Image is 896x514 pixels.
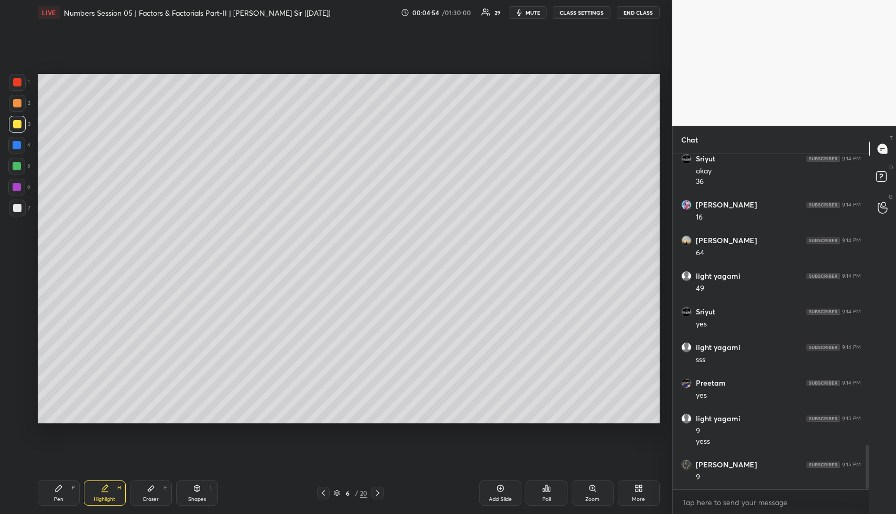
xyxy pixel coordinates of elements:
[542,497,551,502] div: Poll
[696,154,715,163] h6: Sriyut
[696,236,757,245] h6: [PERSON_NAME]
[489,497,512,502] div: Add Slide
[696,472,861,483] div: 9
[696,390,861,401] div: yes
[842,309,861,315] div: 9:14 PM
[696,414,740,423] h6: light yagami
[696,343,740,352] h6: light yagami
[842,415,861,422] div: 9:15 PM
[696,200,757,210] h6: [PERSON_NAME]
[696,283,861,294] div: 49
[806,202,840,208] img: 4P8fHbbgJtejmAAAAAElFTkSuQmCC
[696,426,861,436] div: 9
[682,460,691,469] img: thumbnail.jpg
[682,200,691,210] img: thumbnail.jpg
[188,497,206,502] div: Shapes
[696,248,861,258] div: 64
[682,307,691,316] img: thumbnail.jpg
[806,237,840,244] img: 4P8fHbbgJtejmAAAAAElFTkSuQmCC
[890,134,893,142] p: T
[8,137,30,154] div: 4
[632,497,645,502] div: More
[9,116,30,133] div: 3
[682,236,691,245] img: thumbnail.jpg
[806,156,840,162] img: 4P8fHbbgJtejmAAAAAElFTkSuQmCC
[696,177,861,187] div: 36
[696,378,726,388] h6: Preetam
[806,273,840,279] img: 4P8fHbbgJtejmAAAAAElFTkSuQmCC
[8,179,30,195] div: 6
[696,355,861,365] div: sss
[842,202,861,208] div: 9:14 PM
[806,309,840,315] img: 4P8fHbbgJtejmAAAAAElFTkSuQmCC
[8,158,30,174] div: 5
[842,344,861,351] div: 9:14 PM
[117,485,121,490] div: H
[64,8,331,18] h4: Numbers Session 05 | Factors & Factorials Part-II | [PERSON_NAME] Sir ([DATE])
[842,237,861,244] div: 9:14 PM
[696,307,715,316] h6: Sriyut
[806,462,840,468] img: 4P8fHbbgJtejmAAAAAElFTkSuQmCC
[696,271,740,281] h6: light yagami
[806,344,840,351] img: 4P8fHbbgJtejmAAAAAElFTkSuQmCC
[553,6,610,19] button: CLASS SETTINGS
[682,343,691,352] img: default.png
[38,6,60,19] div: LIVE
[682,414,691,423] img: default.png
[842,273,861,279] div: 9:14 PM
[806,380,840,386] img: 4P8fHbbgJtejmAAAAAElFTkSuQmCC
[342,490,353,496] div: 6
[842,462,861,468] div: 9:15 PM
[682,271,691,281] img: default.png
[889,193,893,201] p: G
[526,9,540,16] span: mute
[889,163,893,171] p: D
[210,485,213,490] div: L
[696,460,757,469] h6: [PERSON_NAME]
[696,319,861,330] div: yes
[9,74,30,91] div: 1
[682,154,691,163] img: thumbnail.jpg
[682,378,691,388] img: thumbnail.jpg
[617,6,660,19] button: END CLASS
[355,490,358,496] div: /
[143,497,159,502] div: Eraser
[72,485,75,490] div: P
[696,166,861,177] div: okay
[696,212,861,223] div: 16
[9,95,30,112] div: 2
[360,488,367,498] div: 20
[94,497,115,502] div: Highlight
[585,497,599,502] div: Zoom
[842,156,861,162] div: 9:14 PM
[673,154,869,489] div: grid
[509,6,547,19] button: mute
[9,200,30,216] div: 7
[164,485,167,490] div: E
[54,497,63,502] div: Pen
[673,126,706,154] p: Chat
[696,436,861,447] div: yess
[842,380,861,386] div: 9:14 PM
[495,10,500,15] div: 29
[806,415,840,422] img: 4P8fHbbgJtejmAAAAAElFTkSuQmCC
